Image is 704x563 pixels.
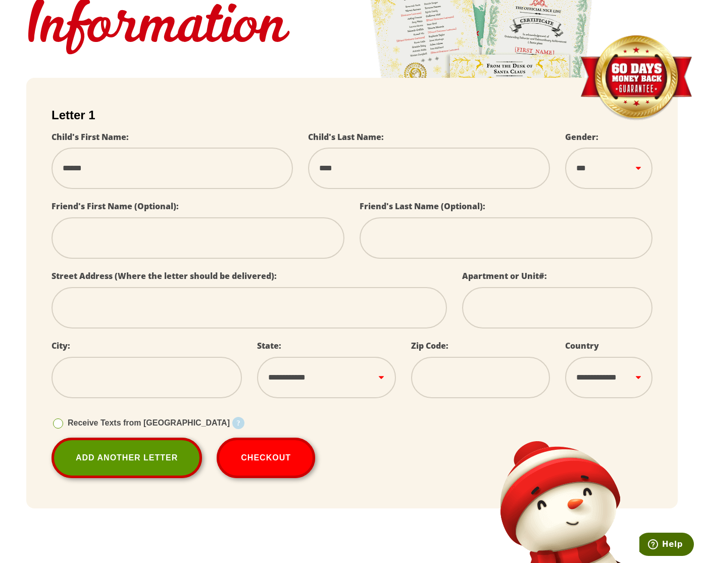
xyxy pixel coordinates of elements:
[68,418,230,427] span: Receive Texts from [GEOGRAPHIC_DATA]
[217,438,315,478] button: Checkout
[360,201,485,212] label: Friend's Last Name (Optional):
[52,108,652,122] h2: Letter 1
[565,340,599,351] label: Country
[639,533,694,558] iframe: Opens a widget where you can find more information
[565,131,598,143] label: Gender:
[52,201,179,212] label: Friend's First Name (Optional):
[579,35,693,121] img: Money Back Guarantee
[52,438,202,478] a: Add Another Letter
[52,340,70,351] label: City:
[52,131,129,143] label: Child's First Name:
[462,270,547,281] label: Apartment or Unit#:
[257,340,281,351] label: State:
[308,131,384,143] label: Child's Last Name:
[52,270,277,281] label: Street Address (Where the letter should be delivered):
[411,340,448,351] label: Zip Code:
